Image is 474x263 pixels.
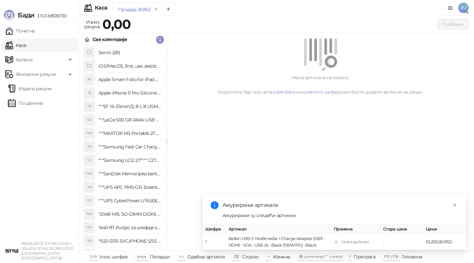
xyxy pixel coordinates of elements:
span: 3.11.0-b80b730 [34,13,66,19]
div: "PU [84,222,94,233]
div: "AP [84,182,94,192]
h4: iOS/MacOS_first_use_assistance (4) [98,61,161,71]
span: Бади [18,11,34,19]
img: Logo [4,10,14,20]
strong: 0,00 [102,16,131,32]
a: Каса [5,39,26,52]
h4: Apple iPhone 11 Pro Silicone Case - Black [98,88,161,98]
div: Измена [273,252,290,261]
td: Belkin USB-C Multimedia + Charge Adapter (GBE - HDMI - VGA - USB-A) - Black (100W PD) - Black [226,234,331,250]
h4: """EF 16-35mm/2, 8 L III USM""" [98,101,161,112]
span: Каталог [16,53,34,66]
div: Ажурирани су следећи артикли: [223,212,458,219]
div: Одабир артикла [187,252,224,261]
th: Цена [423,225,466,234]
div: Нема артикала на рачуну. Користите бар код читач, или како бисте додали артикле на рачун. [175,74,466,96]
h4: """LaCie 500 GB Rikiki USB 3.0 / Ultra Compact & Resistant aluminum / USB 3.0 / 2.5""""""" [98,115,161,125]
div: grid [79,46,167,250]
span: ⌘ command / ⌃ control [299,254,343,259]
a: По данима [8,97,43,110]
div: "MK [84,168,94,179]
a: унесите шифру [305,89,340,95]
span: F10 / F16 [384,254,398,259]
h4: "440-87 Punjac za uredjaje sa micro USB portom 4/1, Stand." [98,222,161,233]
div: Ажурирање артикала [223,201,458,209]
div: Каса [95,5,107,11]
th: Стара цена [381,225,423,234]
h4: "923-0315 SVC,IPHONE 5/5S BATTERY REMOVAL TRAY Držač za iPhone sa kojim se otvara display [98,236,161,246]
td: - [381,234,423,250]
div: Потврди [150,252,170,261]
div: Износ рачуна [83,18,101,31]
div: Претрага [354,252,375,261]
span: Фискални рачуни [16,68,56,81]
div: "MP [84,128,94,139]
span: + [268,254,270,259]
div: "5G [84,115,94,125]
span: PU [458,3,469,13]
h4: Apple Smart Folio for iPad mini (A17 Pro) - Sage [98,74,161,85]
div: "L2 [84,155,94,165]
span: info-circle [211,201,219,209]
img: 64x64-companyLogo-77b92cf4-9946-4f36-9751-bf7bb5fd2c7d.png [5,244,18,257]
h4: """SanDisk Memorijska kartica 256GB microSDXC sa SD adapterom SDSQXA1-256G-GN6MA - Extreme PLUS, ... [98,168,161,179]
th: Промена [331,225,381,234]
h4: "2048 MB, SO-DIMM DDRII, 667 MHz, Napajanje 1,8 0,1 V, Latencija CL5" [98,209,161,219]
div: "FC [84,142,94,152]
div: Унос шифре [99,252,128,261]
h4: """UPS CyberPower UT650EG, 650VA/360W , line-int., s_uko, desktop""" [98,195,161,206]
a: Издати рачуни [8,82,52,95]
small: PREDUZEĆE ZA TRGOVINU I USLUGE ISTYLE STORES DOO [GEOGRAPHIC_DATA] ([GEOGRAPHIC_DATA]) [21,241,74,260]
h4: """Samsung Fast Car Charge Adapter, brzi auto punja_, boja crna""" [98,142,161,152]
span: close [452,203,457,207]
a: Почетна [5,24,35,37]
h4: """MAXTOR M3 Portable 2TB 2.5"""" crni eksterni hard disk HX-M201TCB/GM""" [98,128,161,139]
div: "MS [84,209,94,219]
span: ↑/↓ [179,254,184,259]
span: 0-9 [90,254,96,259]
td: 10.200,00 RSD [423,234,466,250]
h4: """Samsung LCD 27"""" C27F390FHUXEN""" [98,155,161,165]
th: Шифра [203,225,226,234]
span: f [349,254,350,259]
a: Документација [445,3,456,13]
div: "18 [84,101,94,112]
button: remove [152,7,161,12]
div: Готовина [402,252,422,261]
h4: "923-0448 SVC,IPHONE,TOURQUE DRIVER KIT .65KGF- CM Šrafciger " [98,249,161,260]
a: претрагу [275,89,296,95]
div: Сторно [242,252,259,261]
td: 1 [203,234,226,250]
div: AI [84,88,94,98]
span: enter [137,254,146,259]
span: ⌫ [233,254,239,259]
a: Close [451,201,458,208]
div: Нови артикал [341,239,369,245]
div: Продаја 26862 [118,6,151,13]
div: "S5 [84,236,94,246]
button: Плаћање [437,19,469,30]
h4: Servis (28) [98,47,161,58]
h4: """UPS APC PM5-GR, Essential Surge Arrest,5 utic_nica""" [98,182,161,192]
div: Све категорије [92,36,127,43]
div: "CU [84,195,94,206]
button: Add tab [162,3,175,16]
th: Артикал [226,225,331,234]
div: "SD [84,249,94,260]
div: AS [84,74,94,85]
